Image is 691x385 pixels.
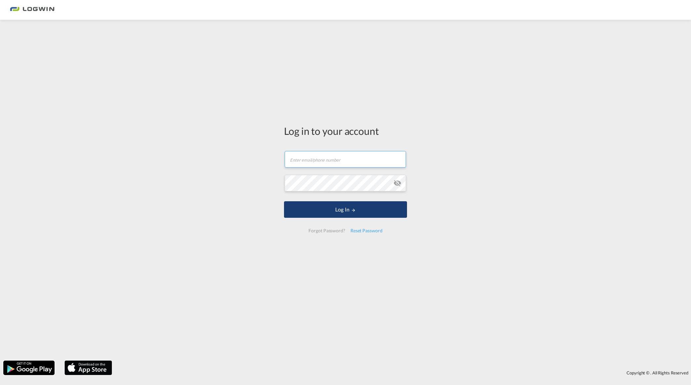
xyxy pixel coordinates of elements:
[348,225,385,237] div: Reset Password
[306,225,347,237] div: Forgot Password?
[285,151,406,168] input: Enter email/phone number
[393,179,401,187] md-icon: icon-eye-off
[284,124,407,138] div: Log in to your account
[3,360,55,376] img: google.png
[10,3,55,18] img: bc73a0e0d8c111efacd525e4c8ad7d32.png
[284,201,407,218] button: LOGIN
[64,360,113,376] img: apple.png
[115,367,691,378] div: Copyright © . All Rights Reserved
